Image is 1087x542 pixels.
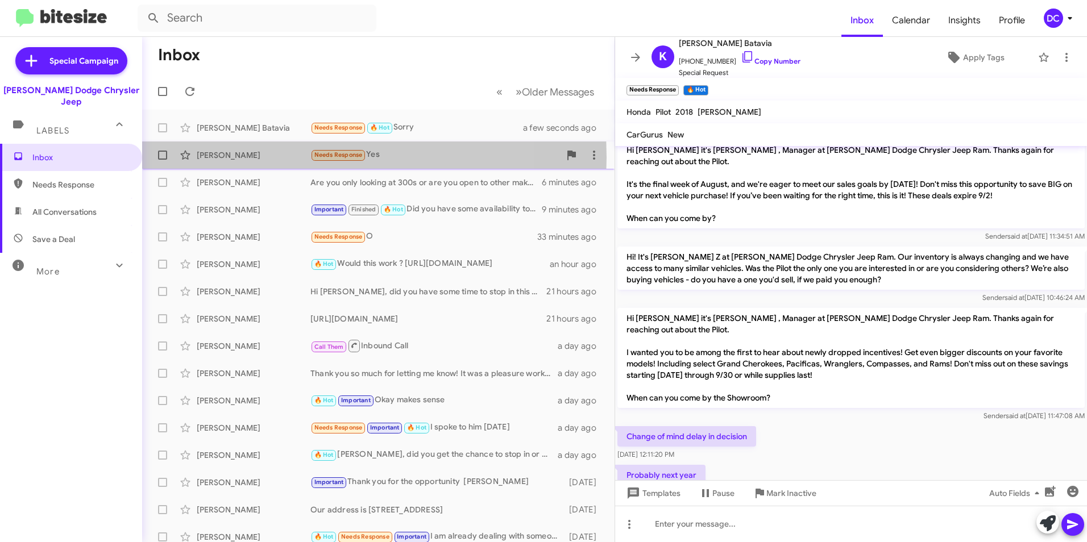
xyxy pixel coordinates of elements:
span: Apply Tags [963,47,1005,68]
span: More [36,266,60,277]
span: 🔥 Hot [314,260,334,268]
span: Important [314,478,344,486]
div: [PERSON_NAME] [197,231,310,243]
input: Search [138,5,376,32]
span: Auto Fields [989,483,1044,503]
div: 21 hours ago [546,286,605,297]
nav: Page navigation example [490,80,601,103]
div: [PERSON_NAME] [197,368,310,379]
span: 2018 [675,107,693,117]
span: Needs Response [314,151,363,159]
div: a day ago [558,340,605,352]
span: [PERSON_NAME] [698,107,761,117]
button: DC [1034,9,1074,28]
span: Needs Response [314,124,363,131]
span: Pause [712,483,735,503]
span: Important [341,397,371,404]
div: Thank you so much for letting me know! It was a pleasure working with you! [310,368,558,379]
div: [PERSON_NAME], did you get the chance to stop in or did you want to reschedule? [310,448,558,461]
span: 🔥 Hot [370,124,389,131]
button: Next [509,80,601,103]
span: Labels [36,126,69,136]
span: Sender [DATE] 10:46:24 AM [982,293,1085,302]
div: [PERSON_NAME] [197,422,310,433]
button: Auto Fields [980,483,1053,503]
button: Templates [615,483,690,503]
span: Save a Deal [32,234,75,245]
span: 🔥 Hot [314,397,334,404]
span: Needs Response [32,179,129,190]
h1: Inbox [158,46,200,64]
span: Needs Response [314,233,363,240]
div: [URL][DOMAIN_NAME] [310,313,546,324]
small: 🔥 Hot [683,85,708,95]
div: Hi [PERSON_NAME], did you have some time to stop in this weekend? [310,286,546,297]
div: O [310,230,537,243]
div: a day ago [558,395,605,406]
div: 6 minutes ago [542,177,605,188]
span: New [667,130,684,140]
span: « [496,85,503,99]
span: 🔥 Hot [314,533,334,540]
p: Hi [PERSON_NAME] it's [PERSON_NAME] , Manager at [PERSON_NAME] Dodge Chrysler Jeep Ram. Thanks ag... [617,140,1085,228]
span: Important [397,533,426,540]
div: 21 hours ago [546,313,605,324]
div: I spoke to him [DATE] [310,421,558,434]
span: [PERSON_NAME] Batavia [679,36,800,50]
span: Inbox [32,152,129,163]
div: 33 minutes ago [537,231,605,243]
span: » [516,85,522,99]
div: a day ago [558,422,605,433]
span: 🔥 Hot [407,424,426,431]
span: Needs Response [341,533,389,540]
p: Change of mind delay in decision [617,426,756,447]
span: Profile [990,4,1034,37]
span: 🔥 Hot [384,206,403,213]
div: [PERSON_NAME] [197,313,310,324]
div: Our address is [STREET_ADDRESS] [310,504,564,515]
div: [PERSON_NAME] Batavia [197,122,310,134]
small: Needs Response [627,85,679,95]
div: Are you only looking at 300s or are you open to other makes and models? [310,177,542,188]
div: [DATE] [564,504,605,515]
div: DC [1044,9,1063,28]
div: [PERSON_NAME] [197,477,310,488]
a: Calendar [883,4,939,37]
span: Insights [939,4,990,37]
span: All Conversations [32,206,97,218]
span: Sender [DATE] 11:34:51 AM [985,232,1085,240]
div: a day ago [558,368,605,379]
div: [PERSON_NAME] [197,395,310,406]
div: [PERSON_NAME] [197,340,310,352]
span: 🔥 Hot [314,451,334,458]
span: [DATE] 12:11:20 PM [617,450,674,458]
div: [PERSON_NAME] [197,449,310,461]
span: Templates [624,483,681,503]
span: Finished [351,206,376,213]
div: an hour ago [550,259,605,270]
span: Special Campaign [49,55,118,66]
p: Hi [PERSON_NAME] it's [PERSON_NAME] , Manager at [PERSON_NAME] Dodge Chrysler Jeep Ram. Thanks ag... [617,308,1085,408]
a: Inbox [841,4,883,37]
span: Important [314,206,344,213]
div: Yes [310,148,560,161]
p: Hi! It's [PERSON_NAME] Z at [PERSON_NAME] Dodge Chrysler Jeep Ram. Our inventory is always changi... [617,247,1085,290]
span: Pilot [655,107,671,117]
div: [PERSON_NAME] [197,286,310,297]
div: a day ago [558,449,605,461]
div: Sorry [310,121,537,134]
span: [PHONE_NUMBER] [679,50,800,67]
div: 9 minutes ago [542,204,605,215]
span: Special Request [679,67,800,78]
span: CarGurus [627,130,663,140]
a: Special Campaign [15,47,127,74]
span: Important [370,424,400,431]
span: said at [1005,293,1024,302]
div: [DATE] [564,477,605,488]
span: Call Them [314,343,344,351]
div: Would this work ? [URL][DOMAIN_NAME] [310,257,550,270]
span: Mark Inactive [766,483,816,503]
div: [PERSON_NAME] [197,177,310,188]
button: Previous [489,80,509,103]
